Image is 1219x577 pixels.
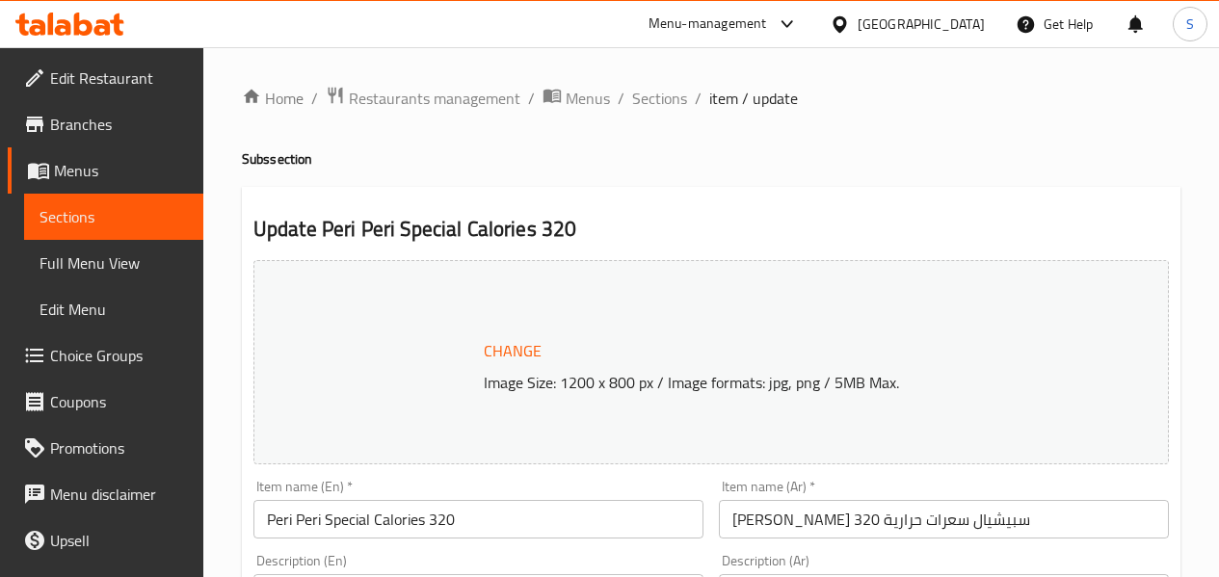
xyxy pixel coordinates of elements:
[50,390,188,413] span: Coupons
[40,251,188,275] span: Full Menu View
[242,149,1180,169] h4: Subs section
[1186,13,1194,35] span: S
[50,66,188,90] span: Edit Restaurant
[24,286,203,332] a: Edit Menu
[50,344,188,367] span: Choice Groups
[8,101,203,147] a: Branches
[632,87,687,110] a: Sections
[50,529,188,552] span: Upsell
[311,87,318,110] li: /
[543,86,610,111] a: Menus
[476,371,1118,394] p: Image Size: 1200 x 800 px / Image formats: jpg, png / 5MB Max.
[253,500,703,538] input: Enter name En
[695,87,702,110] li: /
[50,436,188,459] span: Promotions
[40,205,188,228] span: Sections
[242,86,1180,111] nav: breadcrumb
[8,425,203,471] a: Promotions
[8,517,203,564] a: Upsell
[24,194,203,240] a: Sections
[484,337,542,365] span: Change
[719,500,1169,538] input: Enter name Ar
[528,87,535,110] li: /
[476,331,549,371] button: Change
[8,147,203,194] a: Menus
[253,215,1169,244] h2: Update Peri Peri Special Calories 320
[54,159,188,182] span: Menus
[8,332,203,379] a: Choice Groups
[349,87,520,110] span: Restaurants management
[709,87,798,110] span: item / update
[50,113,188,136] span: Branches
[8,471,203,517] a: Menu disclaimer
[8,379,203,425] a: Coupons
[566,87,610,110] span: Menus
[40,298,188,321] span: Edit Menu
[242,87,304,110] a: Home
[649,13,767,36] div: Menu-management
[24,240,203,286] a: Full Menu View
[618,87,624,110] li: /
[326,86,520,111] a: Restaurants management
[50,483,188,506] span: Menu disclaimer
[858,13,985,35] div: [GEOGRAPHIC_DATA]
[8,55,203,101] a: Edit Restaurant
